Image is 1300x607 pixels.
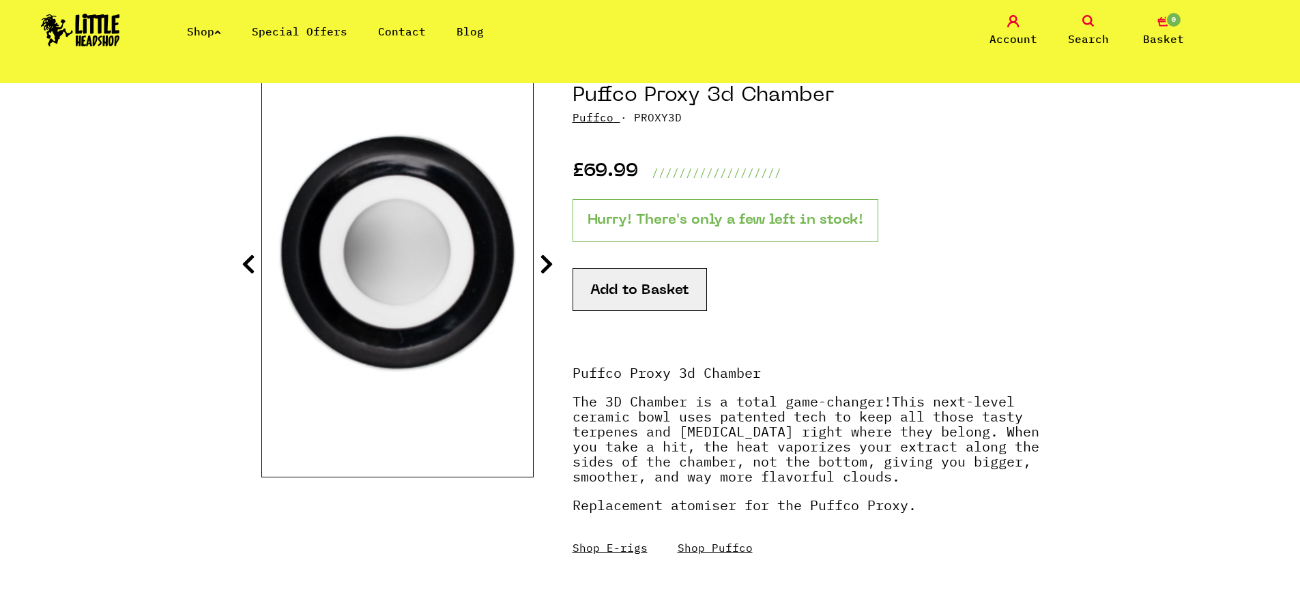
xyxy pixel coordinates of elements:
[1068,31,1109,47] span: Search
[573,392,892,411] strong: The 3D Chamber is a total game-changer!
[41,14,120,46] img: Little Head Shop Logo
[573,498,1039,527] p: Replacement atomiser for the Puffco Proxy.
[573,164,638,181] p: £69.99
[573,109,1039,125] p: · PROXY3D
[378,25,426,38] a: Contact
[573,268,707,311] button: Add to Basket
[1166,12,1182,28] span: 0
[1054,15,1123,47] a: Search
[573,199,878,242] p: Hurry! There's only a few left in stock!
[990,31,1037,47] span: Account
[573,83,1039,109] h1: Puffco Proxy 3d Chamber
[652,164,781,181] p: ///////////////////
[573,110,613,124] a: Puffco
[187,25,221,38] a: Shop
[1129,15,1198,47] a: 0 Basket
[1143,31,1184,47] span: Basket
[252,25,347,38] a: Special Offers
[457,25,484,38] a: Blog
[573,394,1039,498] p: This next-level ceramic bowl uses patented tech to keep all those tasty terpenes and [MEDICAL_DAT...
[573,541,648,554] a: Shop E-rigs
[262,84,533,422] img: Puffco Proxy 3d Chamber image 4
[678,541,753,554] a: Shop Puffco
[573,364,761,382] strong: Puffco Proxy 3d Chamber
